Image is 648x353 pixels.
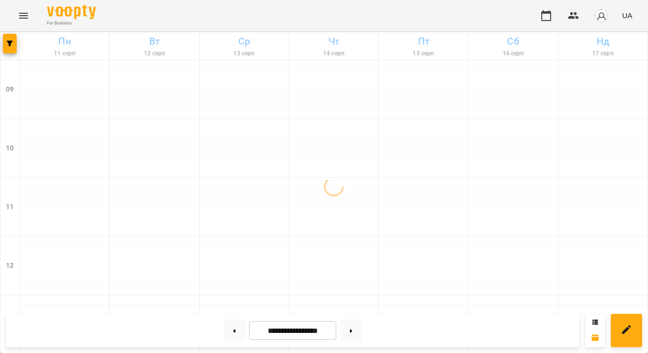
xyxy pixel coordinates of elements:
[201,49,287,58] h6: 13 серп
[291,34,377,49] h6: Чт
[291,49,377,58] h6: 14 серп
[47,5,96,19] img: Voopty Logo
[47,20,96,26] span: For Business
[618,6,636,24] button: UA
[12,4,35,27] button: Menu
[6,143,14,154] h6: 10
[380,34,466,49] h6: Пт
[595,9,608,23] img: avatar_s.png
[470,49,556,58] h6: 16 серп
[22,34,108,49] h6: Пн
[6,84,14,95] h6: 09
[6,260,14,271] h6: 12
[560,34,646,49] h6: Нд
[22,49,108,58] h6: 11 серп
[560,49,646,58] h6: 17 серп
[201,34,287,49] h6: Ср
[470,34,556,49] h6: Сб
[111,49,197,58] h6: 12 серп
[111,34,197,49] h6: Вт
[622,10,632,21] span: UA
[6,202,14,212] h6: 11
[380,49,466,58] h6: 15 серп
